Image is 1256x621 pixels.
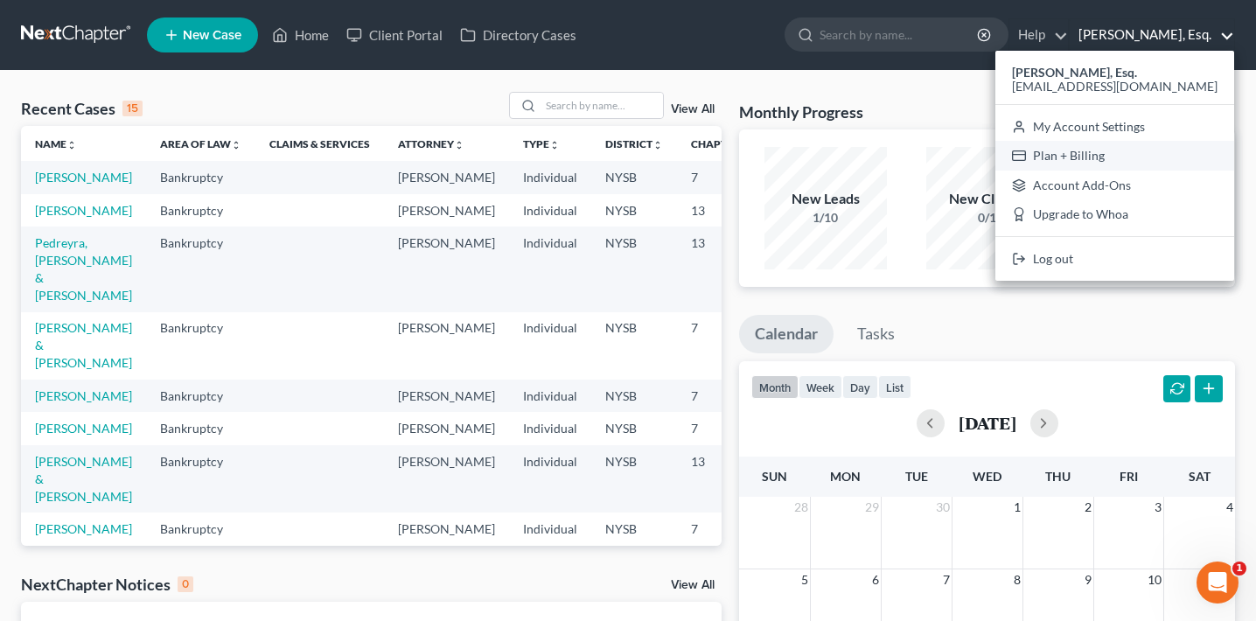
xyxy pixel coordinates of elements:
td: NYSB [591,445,677,513]
td: 13 [677,546,764,578]
a: Account Add-Ons [995,171,1234,200]
a: Log out [995,244,1234,274]
span: 1 [1232,562,1246,576]
td: [PERSON_NAME] [384,412,509,444]
td: NYSB [591,227,677,311]
span: 8 [1012,569,1022,590]
span: Fri [1120,469,1138,484]
td: Individual [509,513,591,545]
th: Claims & Services [255,126,384,161]
span: 4 [1225,497,1235,518]
td: [PERSON_NAME] [384,445,509,513]
div: NextChapter Notices [21,574,193,595]
span: 7 [941,569,952,590]
td: NYSB [591,312,677,380]
td: 7 [677,412,764,444]
td: Bankruptcy [146,194,255,227]
a: Typeunfold_more [523,137,560,150]
span: [EMAIL_ADDRESS][DOMAIN_NAME] [1012,79,1218,94]
td: 13 [677,194,764,227]
div: [PERSON_NAME], Esq. [995,51,1234,281]
span: Tue [905,469,928,484]
a: Client Portal [338,19,451,51]
i: unfold_more [66,140,77,150]
a: [PERSON_NAME] & [PERSON_NAME] [35,320,132,370]
iframe: Intercom live chat [1197,562,1239,604]
a: Help [1009,19,1068,51]
td: Bankruptcy [146,412,255,444]
a: Districtunfold_more [605,137,663,150]
input: Search by name... [541,93,663,118]
button: month [751,375,799,399]
a: Attorneyunfold_more [398,137,464,150]
button: day [842,375,878,399]
a: [PERSON_NAME] [35,521,132,536]
td: Individual [509,161,591,193]
td: NYSB [591,194,677,227]
td: Individual [509,227,591,311]
td: NYSB [591,380,677,412]
button: week [799,375,842,399]
td: Bankruptcy [146,161,255,193]
a: Chapterunfold_more [691,137,750,150]
div: 0/1 [926,209,1049,227]
td: Bankruptcy [146,445,255,513]
td: Individual [509,546,591,578]
span: Sat [1189,469,1211,484]
span: Wed [973,469,1001,484]
span: Mon [830,469,861,484]
span: 1 [1012,497,1022,518]
a: Directory Cases [451,19,585,51]
a: Area of Lawunfold_more [160,137,241,150]
td: [PERSON_NAME] [384,546,509,578]
td: NYSB [591,412,677,444]
td: [PERSON_NAME] [384,513,509,545]
div: New Clients [926,189,1049,209]
span: 6 [870,569,881,590]
a: [PERSON_NAME] [35,421,132,436]
td: 7 [677,161,764,193]
i: unfold_more [549,140,560,150]
td: Bankruptcy [146,380,255,412]
div: 1/10 [764,209,887,227]
strong: [PERSON_NAME], Esq. [1012,65,1137,80]
a: [PERSON_NAME] & [PERSON_NAME] [35,454,132,504]
a: Tasks [841,315,911,353]
div: 0 [178,576,193,592]
i: unfold_more [231,140,241,150]
td: NYSB [591,513,677,545]
a: Nameunfold_more [35,137,77,150]
h3: Monthly Progress [739,101,863,122]
a: View All [671,579,715,591]
span: 3 [1153,497,1163,518]
div: 15 [122,101,143,116]
span: New Case [183,29,241,42]
td: Individual [509,412,591,444]
td: Bankruptcy [146,312,255,380]
td: Individual [509,380,591,412]
td: 13 [677,227,764,311]
td: Individual [509,445,591,513]
div: Recent Cases [21,98,143,119]
a: View All [671,103,715,115]
td: [PERSON_NAME] [384,380,509,412]
span: 9 [1083,569,1093,590]
i: unfold_more [652,140,663,150]
td: Individual [509,194,591,227]
button: list [878,375,911,399]
td: 7 [677,513,764,545]
span: 30 [934,497,952,518]
a: [PERSON_NAME] [35,203,132,218]
a: Upgrade to Whoa [995,200,1234,230]
td: Individual [509,312,591,380]
td: NYSB [591,546,677,578]
span: 10 [1146,569,1163,590]
td: [PERSON_NAME] [384,312,509,380]
div: New Leads [764,189,887,209]
a: Plan + Billing [995,141,1234,171]
input: Search by name... [820,18,980,51]
h2: [DATE] [959,414,1016,432]
a: Pedreyra, [PERSON_NAME] & [PERSON_NAME] [35,235,132,303]
td: 7 [677,380,764,412]
td: Bankruptcy [146,513,255,545]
